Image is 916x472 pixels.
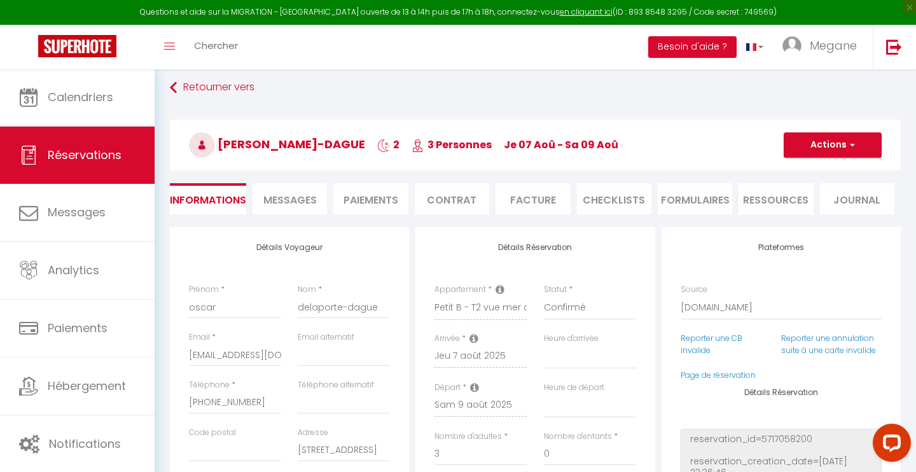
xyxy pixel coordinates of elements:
span: Messages [48,204,106,220]
span: Megane [810,38,857,53]
label: Statut [544,284,567,296]
label: Appartement [434,284,486,296]
img: logout [886,39,902,55]
li: Ressources [739,183,813,214]
a: ... Megane [773,25,873,69]
label: Nombre d'adultes [434,431,502,443]
label: Heure d'arrivée [544,333,599,345]
li: Informations [170,183,246,214]
a: Chercher [184,25,247,69]
h4: Plateformes [681,243,882,252]
label: Email alternatif [298,331,354,344]
a: Retourner vers [170,76,901,99]
button: Actions [784,132,882,158]
a: Page de réservation [681,370,756,380]
label: Téléphone alternatif [298,379,374,391]
span: 2 [377,137,399,152]
li: FORMULAIRES [658,183,732,214]
label: Arrivée [434,333,460,345]
label: Nombre d'enfants [544,431,612,443]
span: Chercher [194,39,238,52]
img: ... [782,36,801,55]
h4: Détails Réservation [681,388,882,397]
li: CHECKLISTS [577,183,651,214]
span: Hébergement [48,378,126,394]
li: Facture [496,183,570,214]
li: Contrat [415,183,489,214]
span: Notifications [49,436,121,452]
label: Téléphone [189,379,230,391]
span: je 07 Aoû - sa 09 Aoû [504,137,618,152]
label: Départ [434,382,461,394]
span: Réservations [48,147,121,163]
img: Super Booking [38,35,116,57]
label: Email [189,331,210,344]
label: Source [681,284,707,296]
span: [PERSON_NAME]-dague [189,136,365,152]
span: 3 Personnes [412,137,492,152]
span: Paiements [48,320,108,336]
iframe: LiveChat chat widget [863,419,916,472]
a: Reporter une CB invalide [681,333,742,356]
label: Nom [298,284,316,296]
h4: Détails Voyageur [189,243,390,252]
label: Heure de départ [544,382,604,394]
span: Calendriers [48,89,113,105]
span: Analytics [48,262,99,278]
button: Besoin d'aide ? [648,36,737,58]
a: Reporter une annulation suite à une carte invalide [781,333,876,356]
span: Messages [263,193,317,207]
li: Journal [820,183,894,214]
label: Prénom [189,284,219,296]
a: en cliquant ici [560,6,613,17]
li: Paiements [333,183,408,214]
label: Code postal [189,427,236,439]
label: Adresse [298,427,328,439]
h4: Détails Réservation [434,243,635,252]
